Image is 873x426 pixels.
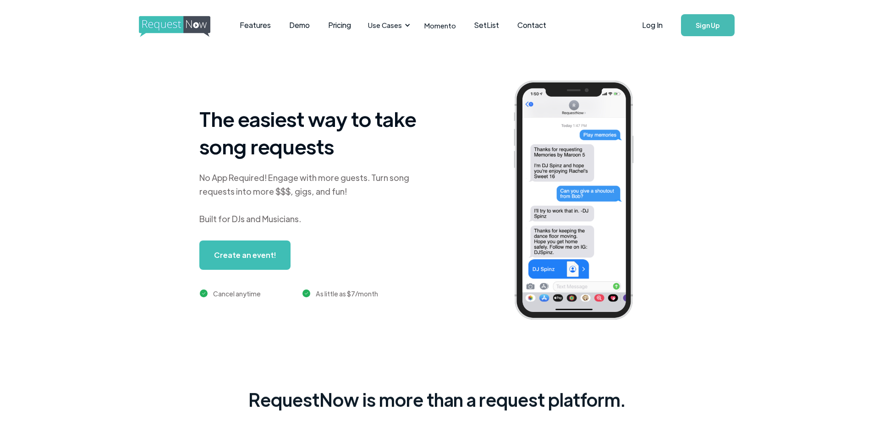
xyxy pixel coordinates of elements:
[199,240,291,270] a: Create an event!
[200,289,208,297] img: green checkmark
[415,12,465,39] a: Momento
[302,289,310,297] img: green checkmark
[139,16,227,37] img: requestnow logo
[231,11,280,39] a: Features
[681,14,735,36] a: Sign Up
[213,288,261,299] div: Cancel anytime
[633,9,672,41] a: Log In
[316,288,378,299] div: As little as $7/month
[199,171,428,226] div: No App Required! Engage with more guests. Turn song requests into more $$$, gigs, and fun! Built ...
[503,74,658,329] img: iphone screenshot
[319,11,360,39] a: Pricing
[280,11,319,39] a: Demo
[199,105,428,160] h1: The easiest way to take song requests
[508,11,555,39] a: Contact
[368,20,402,30] div: Use Cases
[139,16,208,34] a: home
[362,11,413,39] div: Use Cases
[465,11,508,39] a: SetList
